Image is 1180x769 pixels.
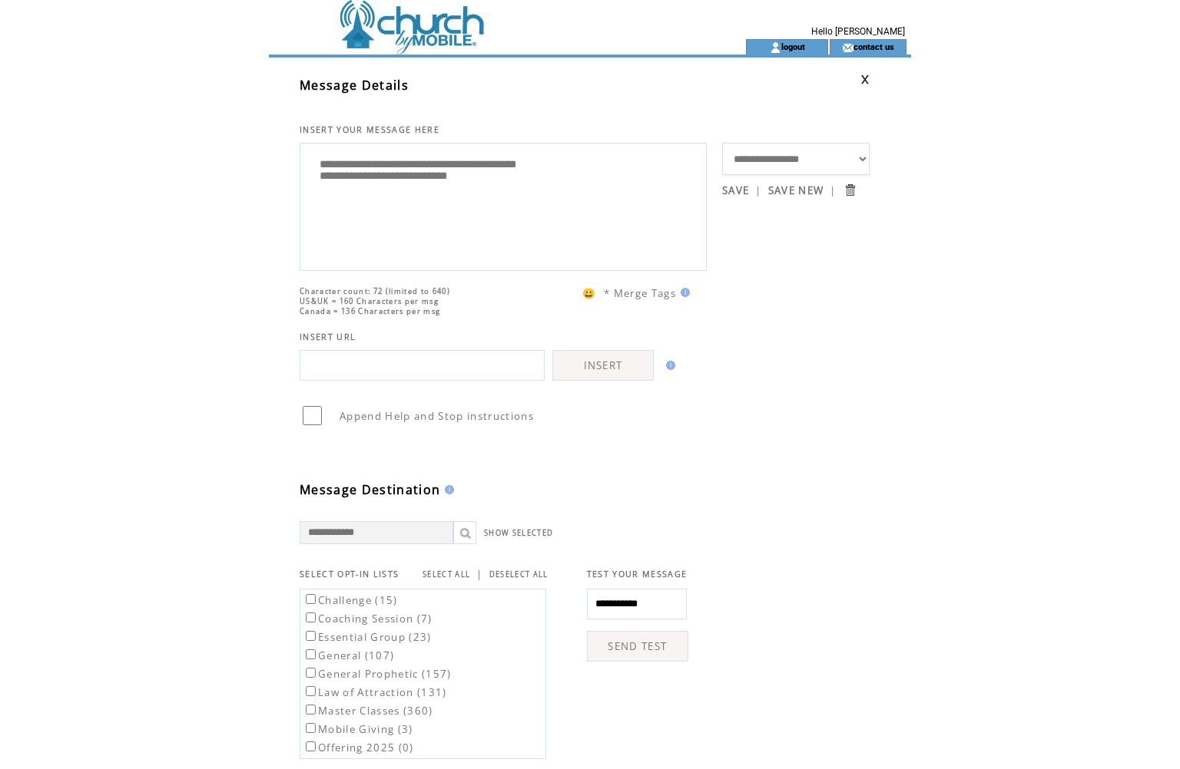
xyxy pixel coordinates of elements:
span: INSERT URL [300,332,356,342]
label: General Prophetic (157) [303,667,452,681]
span: 😀 [582,286,596,300]
label: Mobile Giving (3) [303,722,413,736]
img: contact_us_icon.gif [842,41,854,54]
span: Append Help and Stop instructions [340,409,534,423]
input: Master Classes (360) [306,705,316,715]
span: | [830,183,836,197]
span: TEST YOUR MESSAGE [587,569,688,579]
a: contact us [854,41,894,51]
a: SHOW SELECTED [484,528,553,538]
input: Mobile Giving (3) [306,723,316,733]
label: Master Classes (360) [303,704,433,718]
label: Essential Group (23) [303,630,432,644]
input: Submit [843,183,857,197]
input: Essential Group (23) [306,631,316,641]
span: SELECT OPT-IN LISTS [300,569,399,579]
input: Coaching Session (7) [306,612,316,622]
label: Coaching Session (7) [303,612,433,625]
a: SELECT ALL [423,569,470,579]
img: help.gif [440,485,454,494]
span: Hello [PERSON_NAME] [811,26,905,37]
a: SAVE NEW [768,183,824,197]
label: Offering 2025 (0) [303,741,414,754]
span: | [476,567,482,581]
a: DESELECT ALL [489,569,549,579]
input: Challenge (15) [306,594,316,604]
label: Law of Attraction (131) [303,685,447,699]
span: US&UK = 160 Characters per msg [300,296,439,306]
span: Canada = 136 Characters per msg [300,306,440,316]
span: Character count: 72 (limited to 640) [300,286,450,296]
span: | [755,183,761,197]
label: Challenge (15) [303,593,398,607]
span: Message Destination [300,481,440,498]
img: help.gif [661,361,675,370]
img: account_icon.gif [770,41,781,54]
input: Offering 2025 (0) [306,741,316,751]
span: Message Details [300,77,409,94]
a: SEND TEST [587,631,688,662]
label: General (107) [303,649,394,662]
input: General Prophetic (157) [306,668,316,678]
input: Law of Attraction (131) [306,686,316,696]
span: INSERT YOUR MESSAGE HERE [300,124,439,135]
a: INSERT [552,350,654,381]
a: SAVE [722,183,749,197]
span: * Merge Tags [604,286,676,300]
img: help.gif [676,288,690,297]
a: logout [781,41,805,51]
input: General (107) [306,649,316,659]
